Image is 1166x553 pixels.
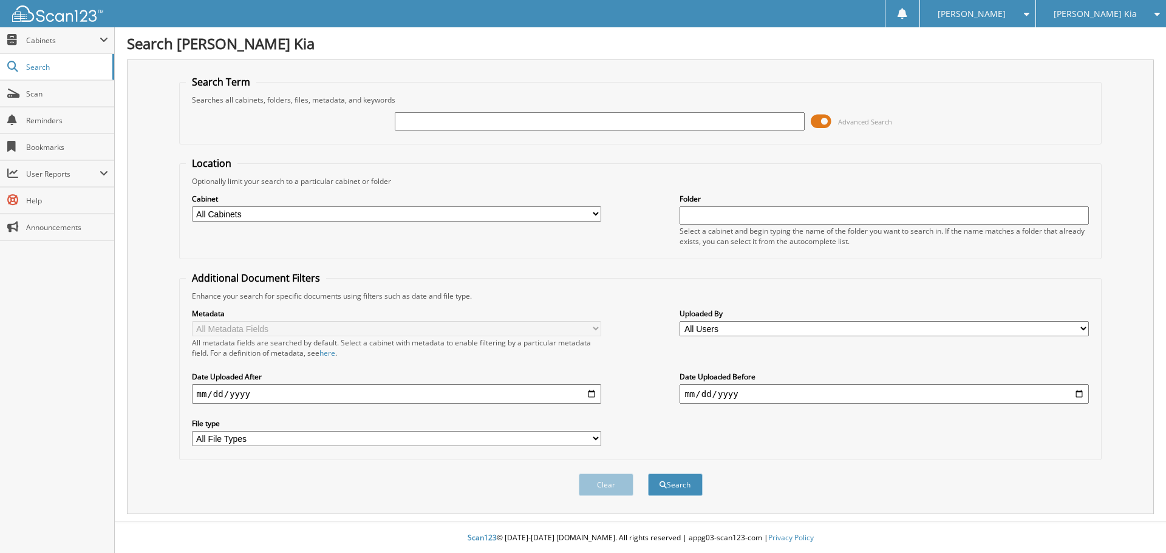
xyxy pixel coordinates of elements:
iframe: Chat Widget [1105,495,1166,553]
label: Date Uploaded After [192,371,601,382]
a: Privacy Policy [768,532,814,543]
label: Date Uploaded Before [680,371,1089,382]
button: Search [648,473,703,496]
label: Uploaded By [680,308,1089,319]
a: here [319,348,335,358]
img: scan123-logo-white.svg [12,5,103,22]
span: Announcements [26,222,108,232]
span: Scan [26,89,108,99]
div: Optionally limit your search to a particular cabinet or folder [186,176,1096,186]
span: Help [26,195,108,206]
legend: Search Term [186,75,256,89]
div: © [DATE]-[DATE] [DOMAIN_NAME]. All rights reserved | appg03-scan123-com | [115,523,1166,553]
legend: Additional Document Filters [186,271,326,285]
label: File type [192,418,601,429]
legend: Location [186,157,237,170]
h1: Search [PERSON_NAME] Kia [127,33,1154,53]
input: start [192,384,601,404]
label: Cabinet [192,194,601,204]
span: User Reports [26,169,100,179]
span: Scan123 [468,532,497,543]
button: Clear [579,473,633,496]
input: end [680,384,1089,404]
span: Bookmarks [26,142,108,152]
span: [PERSON_NAME] Kia [1054,10,1137,18]
span: Cabinets [26,35,100,46]
div: Enhance your search for specific documents using filters such as date and file type. [186,291,1096,301]
span: Search [26,62,106,72]
div: All metadata fields are searched by default. Select a cabinet with metadata to enable filtering b... [192,338,601,358]
span: Reminders [26,115,108,126]
div: Searches all cabinets, folders, files, metadata, and keywords [186,95,1096,105]
label: Folder [680,194,1089,204]
span: [PERSON_NAME] [938,10,1006,18]
label: Metadata [192,308,601,319]
span: Advanced Search [838,117,892,126]
div: Select a cabinet and begin typing the name of the folder you want to search in. If the name match... [680,226,1089,246]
